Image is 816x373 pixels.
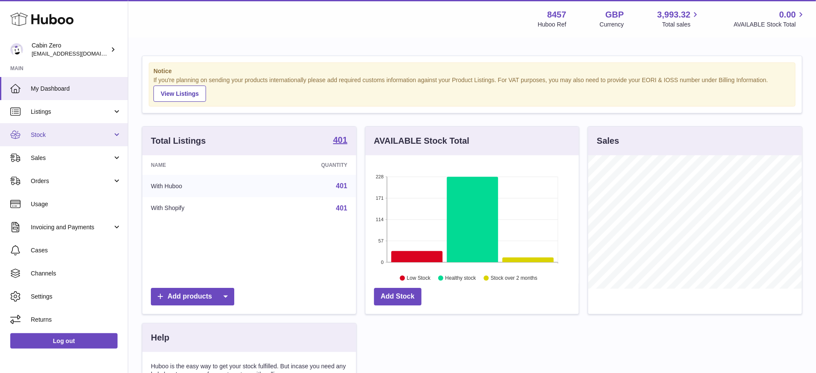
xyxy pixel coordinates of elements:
strong: GBP [605,9,624,21]
h3: AVAILABLE Stock Total [374,135,469,147]
span: Orders [31,177,112,185]
span: Stock [31,131,112,139]
span: Channels [31,269,121,278]
span: AVAILABLE Stock Total [734,21,806,29]
text: Stock over 2 months [491,275,537,281]
strong: Notice [153,67,791,75]
text: 57 [378,238,383,243]
span: Usage [31,200,121,208]
a: 401 [333,136,347,146]
a: 0.00 AVAILABLE Stock Total [734,9,806,29]
text: Healthy stock [445,275,476,281]
a: Log out [10,333,118,349]
text: 0 [381,260,383,265]
text: Low Stock [407,275,431,281]
text: 171 [376,195,383,201]
a: View Listings [153,86,206,102]
span: Cases [31,246,121,255]
span: Listings [31,108,112,116]
span: Sales [31,154,112,162]
strong: 401 [333,136,347,144]
div: Currency [600,21,624,29]
a: Add Stock [374,288,421,305]
span: 0.00 [779,9,796,21]
a: Add products [151,288,234,305]
div: If you're planning on sending your products internationally please add required customs informati... [153,76,791,102]
span: My Dashboard [31,85,121,93]
a: 401 [336,182,348,189]
div: Cabin Zero [32,41,109,58]
span: [EMAIL_ADDRESS][DOMAIN_NAME] [32,50,126,57]
h3: Help [151,332,169,343]
a: 401 [336,204,348,212]
h3: Total Listings [151,135,206,147]
span: Total sales [662,21,700,29]
strong: 8457 [547,9,566,21]
h3: Sales [597,135,619,147]
th: Quantity [257,155,356,175]
text: 114 [376,217,383,222]
div: Huboo Ref [538,21,566,29]
th: Name [142,155,257,175]
text: 228 [376,174,383,179]
span: 3,993.32 [657,9,691,21]
span: Settings [31,293,121,301]
td: With Huboo [142,175,257,197]
span: Invoicing and Payments [31,223,112,231]
img: huboo@cabinzero.com [10,43,23,56]
a: 3,993.32 Total sales [657,9,701,29]
td: With Shopify [142,197,257,219]
span: Returns [31,316,121,324]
